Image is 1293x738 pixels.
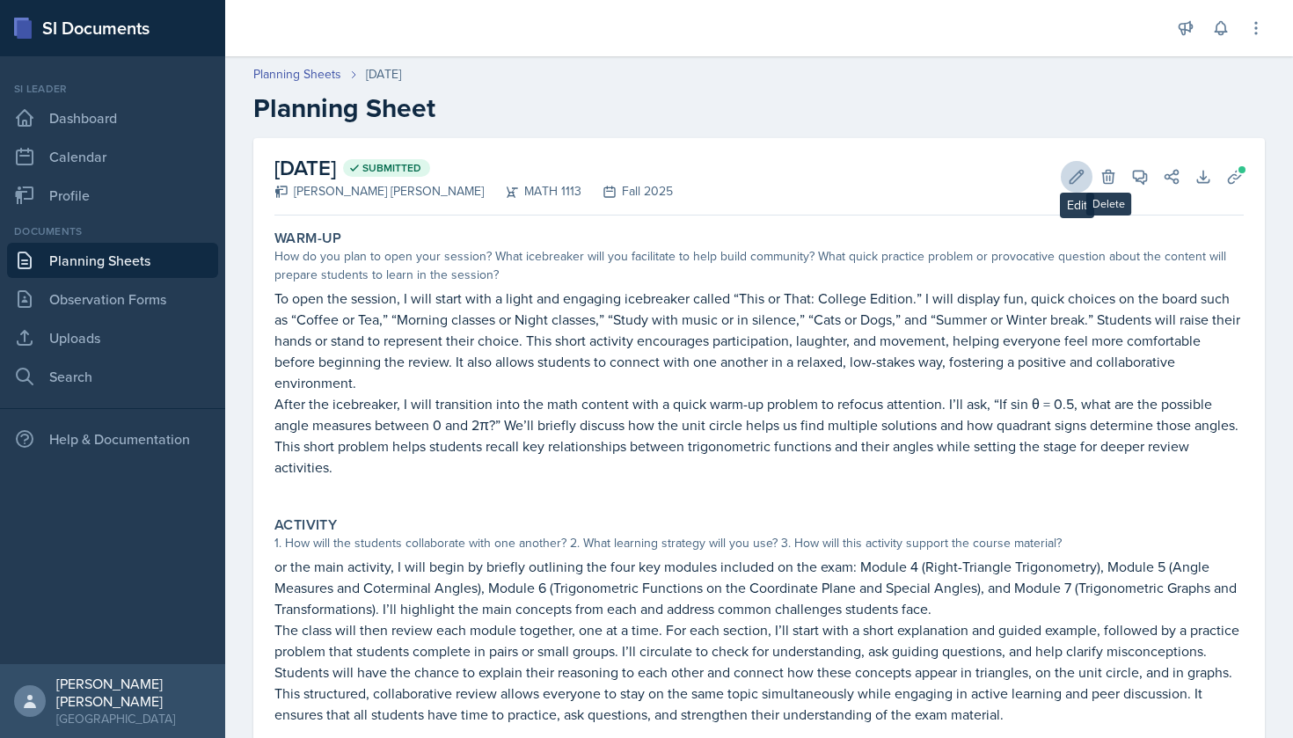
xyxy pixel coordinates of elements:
[274,516,337,534] label: Activity
[7,421,218,457] div: Help & Documentation
[366,65,401,84] div: [DATE]
[253,65,341,84] a: Planning Sheets
[274,182,484,201] div: [PERSON_NAME] [PERSON_NAME]
[484,182,581,201] div: MATH 1113
[7,139,218,174] a: Calendar
[1092,161,1124,193] button: Delete
[253,92,1265,124] h2: Planning Sheet
[274,247,1244,284] div: How do you plan to open your session? What icebreaker will you facilitate to help build community...
[7,359,218,394] a: Search
[7,243,218,278] a: Planning Sheets
[7,81,218,97] div: Si leader
[7,100,218,135] a: Dashboard
[274,556,1244,619] p: or the main activity, I will begin by briefly outlining the four key modules included on the exam...
[7,178,218,213] a: Profile
[7,320,218,355] a: Uploads
[56,710,211,727] div: [GEOGRAPHIC_DATA]
[1061,161,1092,193] button: Edit
[274,534,1244,552] div: 1. How will the students collaborate with one another? 2. What learning strategy will you use? 3....
[274,230,342,247] label: Warm-Up
[274,288,1244,393] p: To open the session, I will start with a light and engaging icebreaker called “This or That: Coll...
[274,619,1244,683] p: The class will then review each module together, one at a time. For each section, I’ll start with...
[7,281,218,317] a: Observation Forms
[56,675,211,710] div: [PERSON_NAME] [PERSON_NAME]
[274,393,1244,478] p: After the icebreaker, I will transition into the math content with a quick warm-up problem to ref...
[581,182,673,201] div: Fall 2025
[274,152,673,184] h2: [DATE]
[362,161,421,175] span: Submitted
[7,223,218,239] div: Documents
[274,683,1244,725] p: This structured, collaborative review allows everyone to stay on the same topic simultaneously wh...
